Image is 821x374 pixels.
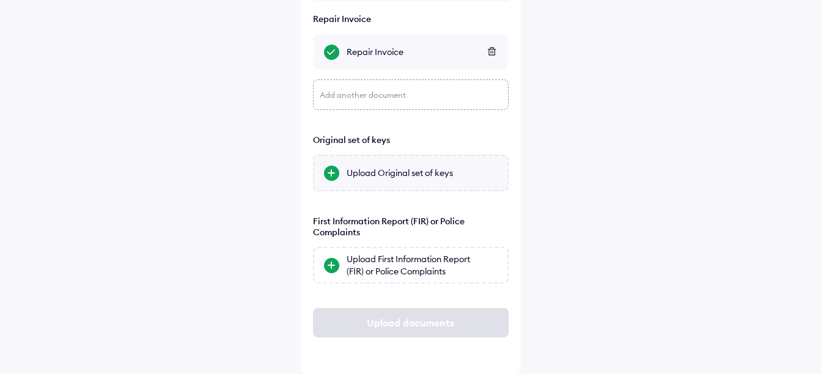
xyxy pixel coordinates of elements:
[347,253,498,277] div: Upload First Information Report (FIR) or Police Complaints
[313,134,509,145] div: Original set of keys
[347,46,498,58] div: Repair Invoice
[347,167,498,179] div: Upload Original set of keys
[313,13,509,24] div: Repair Invoice
[313,79,509,110] div: Add another document
[313,216,509,238] div: First Information Report (FIR) or Police Complaints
